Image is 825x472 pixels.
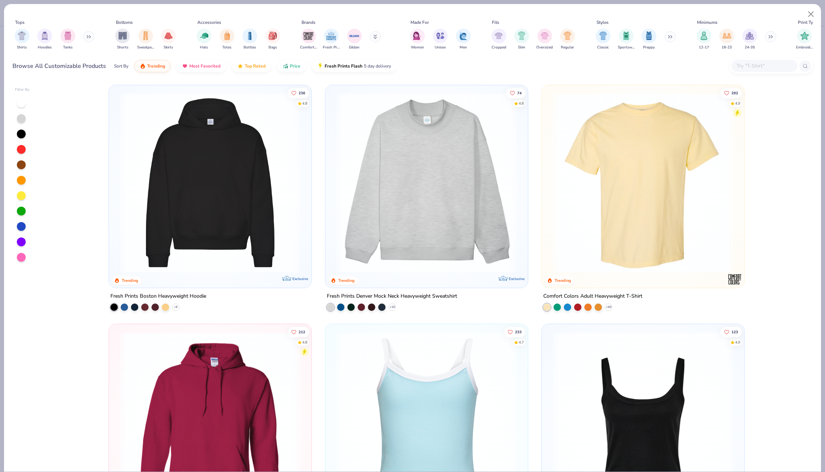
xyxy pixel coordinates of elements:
[222,45,231,50] span: Totes
[114,63,128,69] div: Sort By
[410,29,425,50] div: filter for Women
[804,7,818,21] button: Close
[518,45,525,50] span: Slim
[796,29,813,50] div: filter for Embroidery
[197,29,211,50] button: filter button
[517,91,522,95] span: 74
[800,32,809,40] img: Embroidery Image
[618,29,635,50] button: filter button
[118,32,127,40] img: Shorts Image
[237,63,243,69] img: TopRated.gif
[560,29,575,50] button: filter button
[700,32,708,40] img: 12-17 Image
[242,29,257,50] button: filter button
[735,101,740,106] div: 4.9
[299,330,305,334] span: 212
[727,272,742,287] img: Comfort Colors logo
[325,63,362,69] span: Fresh Prints Flash
[189,63,220,69] span: Most Favorited
[723,32,731,40] img: 18-23 Image
[745,32,754,40] img: 24-35 Image
[596,29,610,50] div: filter for Classic
[410,29,425,50] button: filter button
[561,45,574,50] span: Regular
[492,45,506,50] span: Cropped
[117,45,128,50] span: Shorts
[232,60,271,72] button: Top Rated
[536,45,553,50] span: Oversized
[15,29,29,50] button: filter button
[63,45,73,50] span: Tanks
[492,29,506,50] button: filter button
[140,63,146,69] img: trending.gif
[349,30,360,41] img: Gildan Image
[37,29,52,50] div: filter for Hoodies
[64,32,72,40] img: Tanks Image
[596,19,609,26] div: Styles
[17,45,27,50] span: Shirts
[563,32,572,40] img: Regular Image
[736,62,792,70] input: Try "T-Shirt"
[220,29,234,50] div: filter for Totes
[643,45,655,50] span: Preppy
[288,327,309,337] button: Like
[719,29,734,50] div: filter for 18-23
[519,101,524,106] div: 4.8
[266,29,280,50] button: filter button
[456,29,471,50] button: filter button
[697,29,711,50] button: filter button
[327,292,457,301] div: Fresh Prints Denver Mock Neck Heavyweight Sweatshirt
[515,330,522,334] span: 233
[410,19,429,26] div: Made For
[742,29,757,50] div: filter for 24-35
[411,45,424,50] span: Women
[720,327,742,337] button: Like
[504,327,525,337] button: Like
[41,32,49,40] img: Hoodies Image
[413,32,421,40] img: Women Image
[164,32,173,40] img: Skirts Image
[137,29,154,50] button: filter button
[731,330,738,334] span: 123
[197,29,211,50] div: filter for Hats
[37,29,52,50] button: filter button
[110,292,206,301] div: Fresh Prints Boston Heavyweight Hoodie
[514,29,529,50] div: filter for Slim
[435,45,446,50] span: Unisex
[161,29,176,50] button: filter button
[15,29,29,50] div: filter for Shirts
[269,32,277,40] img: Bags Image
[390,305,395,309] span: + 10
[176,60,226,72] button: Most Favorited
[433,29,448,50] div: filter for Unisex
[116,19,133,26] div: Bottoms
[299,91,305,95] span: 236
[174,305,178,309] span: + 9
[200,45,208,50] span: Hats
[536,29,553,50] div: filter for Oversized
[323,29,340,50] div: filter for Fresh Prints
[599,32,607,40] img: Classic Image
[137,45,154,50] span: Sweatpants
[347,29,362,50] button: filter button
[460,45,467,50] span: Men
[18,32,26,40] img: Shirts Image
[642,29,656,50] div: filter for Preppy
[134,60,171,72] button: Trending
[492,29,506,50] div: filter for Cropped
[549,92,737,273] img: 029b8af0-80e6-406f-9fdc-fdf898547912
[302,19,315,26] div: Brands
[317,63,323,69] img: flash.gif
[492,19,499,26] div: Fits
[300,29,317,50] button: filter button
[277,60,306,72] button: Price
[597,45,609,50] span: Classic
[642,29,656,50] button: filter button
[596,29,610,50] button: filter button
[244,45,256,50] span: Bottles
[61,29,75,50] button: filter button
[326,30,337,41] img: Fresh Prints Image
[246,32,254,40] img: Bottles Image
[290,63,300,69] span: Price
[266,29,280,50] div: filter for Bags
